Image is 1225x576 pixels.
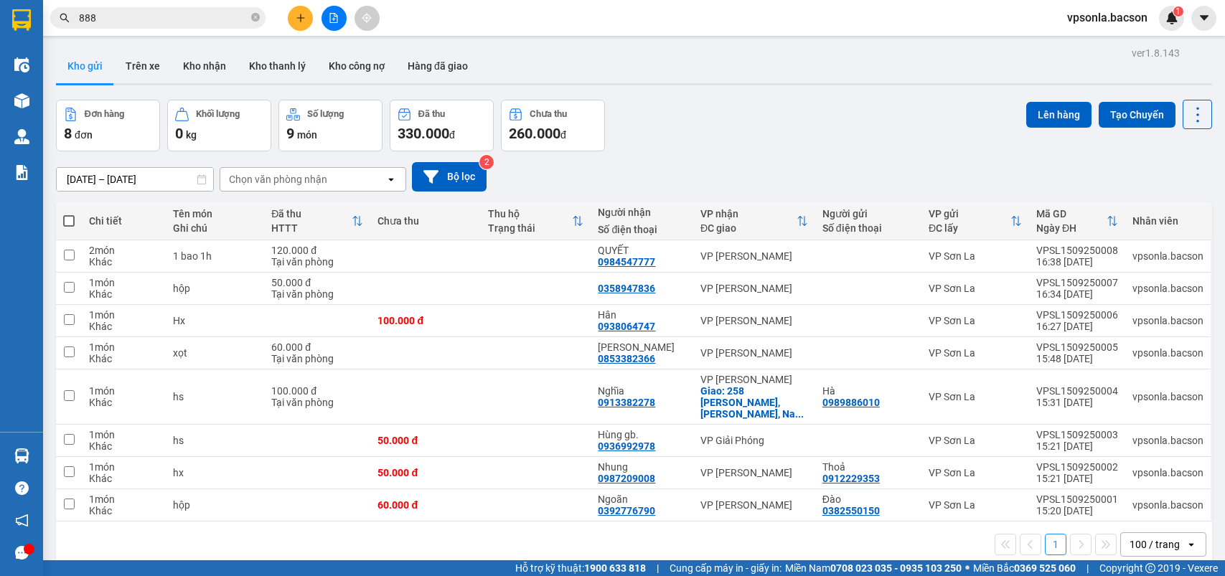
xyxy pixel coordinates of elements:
div: VP Sơn La [929,391,1022,402]
svg: open [385,174,397,185]
div: 60.000 đ [271,341,363,353]
button: Kho thanh lý [238,49,317,83]
div: 0853382366 [598,353,655,364]
span: question-circle [15,481,29,495]
span: | [1086,560,1089,576]
div: Ngoãn [598,494,686,505]
div: VP Sơn La [929,467,1022,478]
div: VP Giải Phóng [700,435,808,446]
div: VPSL1509250006 [1036,309,1118,321]
div: Chọn văn phòng nhận [229,172,327,187]
span: caret-down [1198,11,1211,24]
button: Chưa thu260.000đ [501,100,605,151]
span: Miền Nam [785,560,962,576]
div: 15:48 [DATE] [1036,353,1118,364]
span: plus [296,13,306,23]
span: ⚪️ [965,565,970,571]
span: Hỗ trợ kỹ thuật: [515,560,646,576]
div: VP [PERSON_NAME] [700,283,808,294]
div: hx [173,467,257,478]
div: hs [173,391,257,402]
div: 16:38 [DATE] [1036,256,1118,268]
div: Hx [173,315,257,326]
div: VPSL1509250004 [1036,385,1118,397]
button: Hàng đã giao [396,49,479,83]
span: aim [362,13,372,23]
div: Thoả [822,461,914,473]
span: file-add [329,13,339,23]
div: 1 món [89,341,159,353]
div: Người gửi [822,208,914,219]
div: xọt [173,347,257,359]
div: VPSL1509250007 [1036,277,1118,288]
div: Khối lượng [196,109,240,119]
span: đơn [75,129,93,141]
div: Ghi chú [173,222,257,234]
button: aim [355,6,380,31]
th: Toggle SortBy [921,202,1029,240]
div: Mã GD [1036,208,1107,219]
div: Tại văn phòng [271,288,363,300]
div: hộp [173,499,257,511]
div: VP Sơn La [929,435,1022,446]
button: plus [288,6,313,31]
div: vpsonla.bacson [1132,283,1203,294]
div: vpsonla.bacson [1132,499,1203,511]
div: 0358947836 [598,283,655,294]
div: VP Sơn La [929,499,1022,511]
span: đ [449,129,455,141]
div: Tại văn phòng [271,353,363,364]
div: Khác [89,353,159,364]
div: ĐC giao [700,222,797,234]
div: VP Sơn La [929,315,1022,326]
img: logo-vxr [12,9,31,31]
span: đ [560,129,566,141]
div: Đã thu [418,109,445,119]
div: Nhân viên [1132,215,1203,227]
div: VPSL1509250003 [1036,429,1118,440]
div: Đơn hàng [85,109,124,119]
div: VPSL1509250005 [1036,341,1118,353]
span: 1 [1175,6,1181,16]
div: 16:27 [DATE] [1036,321,1118,332]
div: Đào [822,494,914,505]
div: vpsonla.bacson [1132,347,1203,359]
div: 0382550150 [822,505,880,516]
div: 100.000 đ [377,315,474,326]
div: HTTT [271,222,352,234]
strong: 1900 633 818 [584,562,646,574]
div: Người nhận [598,207,686,218]
div: VP [PERSON_NAME] [700,315,808,326]
span: 330.000 [398,125,449,142]
div: Trạng thái [488,222,573,234]
div: VP Sơn La [929,250,1022,262]
span: vpsonla.bacson [1056,9,1159,27]
span: | [657,560,659,576]
div: VPSL1509250001 [1036,494,1118,505]
div: Chi tiết [89,215,159,227]
div: 0989886010 [822,397,880,408]
button: Tạo Chuyến [1099,102,1175,128]
input: Select a date range. [57,168,213,191]
button: Khối lượng0kg [167,100,271,151]
span: search [60,13,70,23]
div: 1 món [89,277,159,288]
th: Toggle SortBy [1029,202,1125,240]
span: 8 [64,125,72,142]
div: 50.000 đ [377,467,474,478]
button: 1 [1045,534,1066,555]
img: icon-new-feature [1165,11,1178,24]
div: VPSL1509250002 [1036,461,1118,473]
div: Hân [598,309,686,321]
svg: open [1186,539,1197,550]
div: Thu hộ [488,208,573,219]
div: Khác [89,321,159,332]
div: 1 món [89,309,159,321]
div: 0938064747 [598,321,655,332]
div: hs [173,435,257,446]
div: 0913382278 [598,397,655,408]
div: Khác [89,473,159,484]
div: VP Sơn La [929,347,1022,359]
span: món [297,129,317,141]
button: Số lượng9món [278,100,382,151]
